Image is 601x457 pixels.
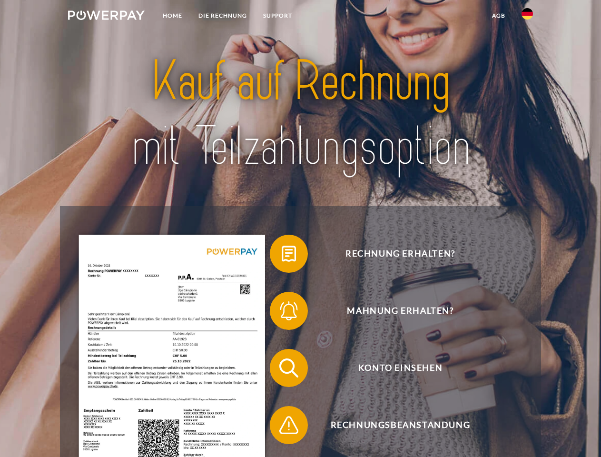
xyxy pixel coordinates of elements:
span: Konto einsehen [284,349,517,387]
span: Rechnungsbeanstandung [284,406,517,444]
span: Rechnung erhalten? [284,235,517,273]
a: Home [155,7,190,24]
img: qb_bell.svg [277,299,301,323]
a: agb [484,7,513,24]
img: qb_search.svg [277,356,301,380]
img: qb_bill.svg [277,242,301,266]
img: logo-powerpay-white.svg [68,10,145,20]
img: de [522,8,533,20]
button: Mahnung erhalten? [270,292,517,330]
img: qb_warning.svg [277,413,301,437]
button: Rechnung erhalten? [270,235,517,273]
a: DIE RECHNUNG [190,7,255,24]
a: SUPPORT [255,7,300,24]
img: title-powerpay_de.svg [91,46,510,182]
button: Konto einsehen [270,349,517,387]
button: Rechnungsbeanstandung [270,406,517,444]
span: Mahnung erhalten? [284,292,517,330]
